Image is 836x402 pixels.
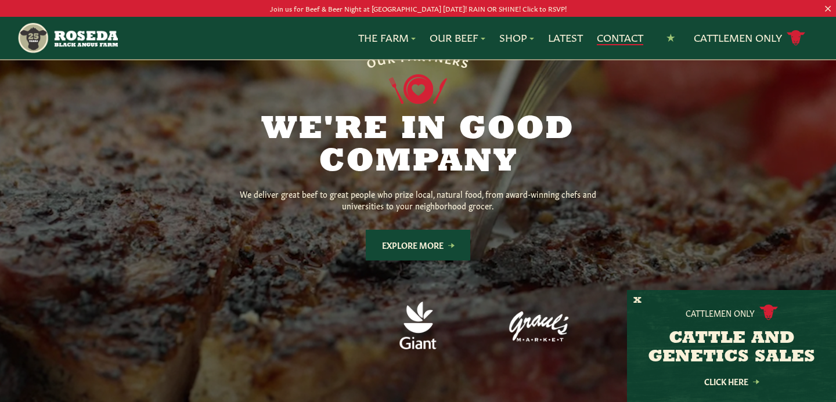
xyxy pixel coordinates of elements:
nav: Main Navigation [17,17,819,59]
a: Click Here [679,378,784,385]
a: Shop [499,30,534,45]
span: A [408,49,417,62]
a: Explore More [366,230,470,260]
button: X [633,295,642,307]
span: E [444,51,455,65]
span: S [460,55,471,70]
h3: CATTLE AND GENETICS SALES [642,329,821,367]
span: R [417,49,426,61]
p: Cattlemen Only [686,307,755,318]
a: Cattlemen Only [694,28,805,48]
span: R [386,50,397,64]
a: The Farm [358,30,416,45]
img: cattle-icon.svg [759,305,778,320]
span: R [452,53,463,67]
span: U [376,52,388,66]
a: Latest [548,30,583,45]
p: Join us for Beef & Beer Night at [GEOGRAPHIC_DATA] [DATE]! RAIN OR SHINE! Click to RSVP! [42,2,794,15]
span: T [426,49,435,62]
span: N [434,49,446,63]
span: O [365,54,378,69]
a: Our Beef [430,30,485,45]
img: https://roseda.com/wp-content/uploads/2021/05/roseda-25-header.png [17,21,118,55]
h2: We're in Good Company [195,114,641,179]
p: We deliver great beef to great people who prize local, natural food, from award-winning chefs and... [232,188,604,211]
a: Contact [597,30,643,45]
span: P [399,49,409,63]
